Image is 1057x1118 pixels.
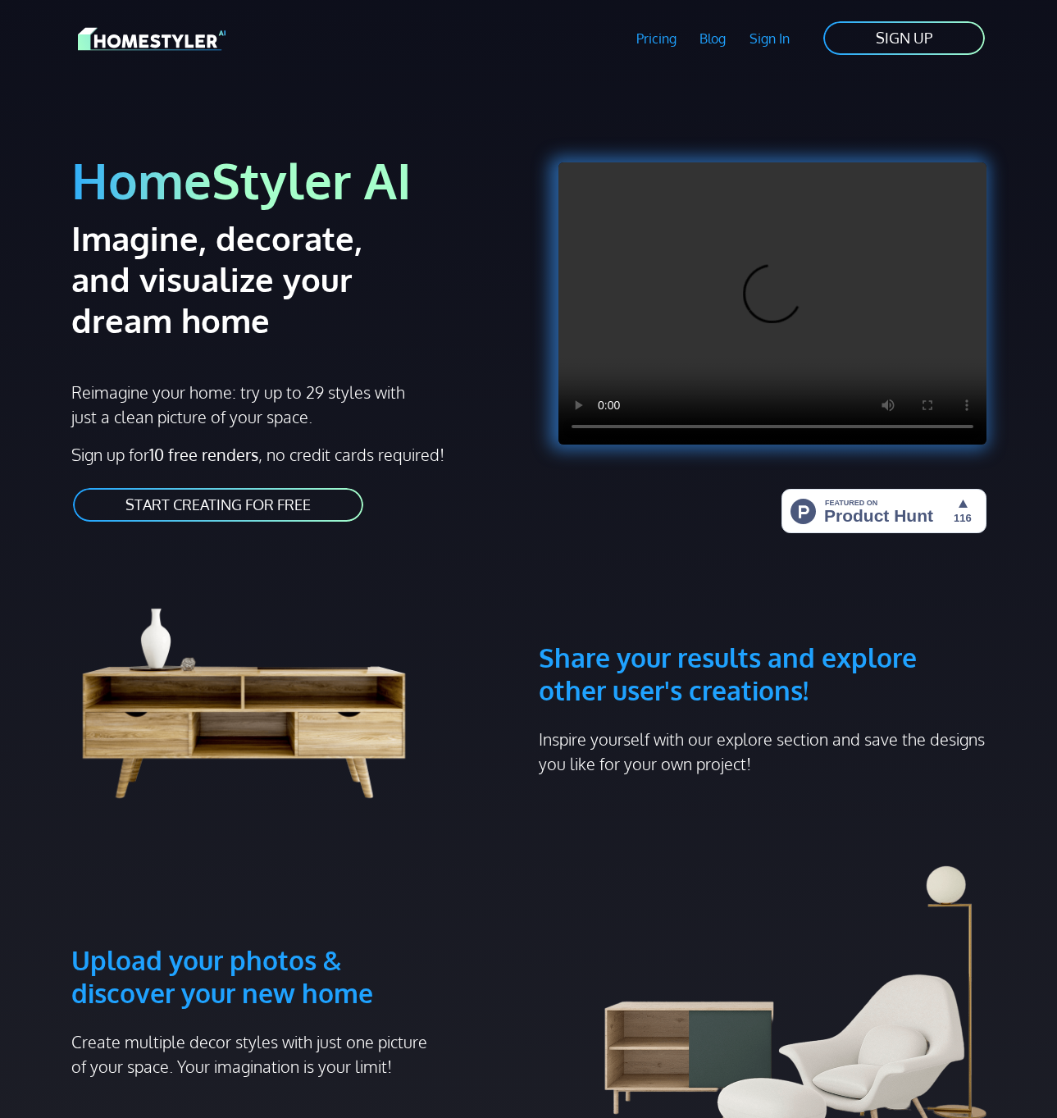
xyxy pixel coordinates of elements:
[71,486,365,523] a: START CREATING FOR FREE
[539,727,986,776] p: Inspire yourself with our explore section and save the designs you like for your own project!
[71,442,519,467] p: Sign up for , no credit cards required!
[71,1029,441,1079] p: Create multiple decor styles with just one picture of your space. Your imagination is your limit!
[71,865,441,1010] h3: Upload your photos & discover your new home
[71,217,430,340] h2: Imagine, decorate, and visualize your dream home
[71,149,519,211] h1: HomeStyler AI
[539,563,986,707] h3: Share your results and explore other user's creations!
[624,20,688,57] a: Pricing
[71,380,408,429] p: Reimagine your home: try up to 29 styles with just a clean picture of your space.
[781,489,986,533] img: HomeStyler AI - Interior Design Made Easy: One Click to Your Dream Home | Product Hunt
[688,20,738,57] a: Blog
[71,563,441,806] img: living room cabinet
[738,20,802,57] a: Sign In
[822,20,986,57] a: SIGN UP
[149,444,258,465] strong: 10 free renders
[78,25,226,53] img: HomeStyler AI logo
